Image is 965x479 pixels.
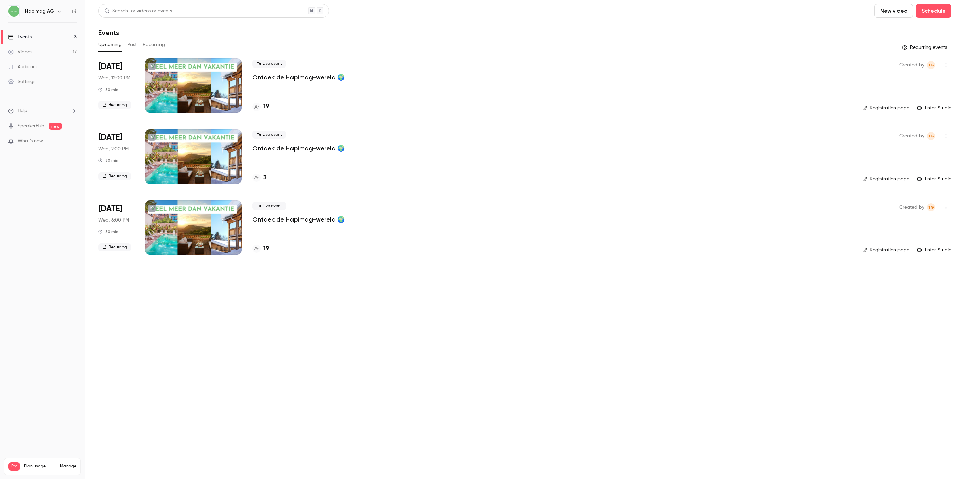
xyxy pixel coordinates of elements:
div: Settings [8,78,35,85]
span: Tiziana Gallizia [927,61,935,69]
button: Recurring events [899,42,951,53]
a: Enter Studio [917,104,951,111]
span: Live event [252,60,286,68]
span: Wed, 12:00 PM [98,75,130,81]
a: Ontdek de Hapimag-wereld 🌍 [252,215,345,224]
span: Recurring [98,172,131,180]
span: TG [928,203,934,211]
div: Sep 3 Wed, 2:00 PM (Europe/Zurich) [98,129,134,184]
span: [DATE] [98,203,122,214]
div: Audience [8,63,38,70]
span: TG [928,61,934,69]
button: Upcoming [98,39,122,50]
a: 19 [252,244,269,253]
span: Live event [252,131,286,139]
div: 30 min [98,229,118,234]
h4: 3 [263,173,267,183]
div: Sep 3 Wed, 12:00 PM (Europe/Zurich) [98,58,134,113]
a: Enter Studio [917,247,951,253]
a: SpeakerHub [18,122,44,130]
a: Registration page [862,176,909,183]
div: 30 min [98,87,118,92]
span: [DATE] [98,132,122,143]
button: New video [874,4,913,18]
span: Tiziana Gallizia [927,132,935,140]
a: Ontdek de Hapimag-wereld 🌍 [252,73,345,81]
a: Registration page [862,247,909,253]
div: Sep 3 Wed, 6:00 PM (Europe/Zurich) [98,200,134,255]
span: new [49,123,62,130]
h4: 19 [263,244,269,253]
a: 19 [252,102,269,111]
span: What's new [18,138,43,145]
a: Enter Studio [917,176,951,183]
span: Live event [252,202,286,210]
button: Recurring [143,39,165,50]
h4: 19 [263,102,269,111]
span: Recurring [98,243,131,251]
div: 30 min [98,158,118,163]
span: Created by [899,203,924,211]
a: Registration page [862,104,909,111]
button: Past [127,39,137,50]
span: Created by [899,132,924,140]
div: Events [8,34,32,40]
img: Hapimag AG [8,6,19,17]
span: Wed, 2:00 PM [98,146,129,152]
button: Schedule [916,4,951,18]
span: [DATE] [98,61,122,72]
span: Recurring [98,101,131,109]
span: Plan usage [24,464,56,469]
h1: Events [98,28,119,37]
h6: Hapimag AG [25,8,54,15]
span: Tiziana Gallizia [927,203,935,211]
span: Created by [899,61,924,69]
li: help-dropdown-opener [8,107,77,114]
a: Ontdek de Hapimag-wereld 🌍 [252,144,345,152]
div: Videos [8,49,32,55]
div: Search for videos or events [104,7,172,15]
a: Manage [60,464,76,469]
span: Pro [8,462,20,471]
a: 3 [252,173,267,183]
span: Help [18,107,27,114]
span: TG [928,132,934,140]
span: Wed, 6:00 PM [98,217,129,224]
